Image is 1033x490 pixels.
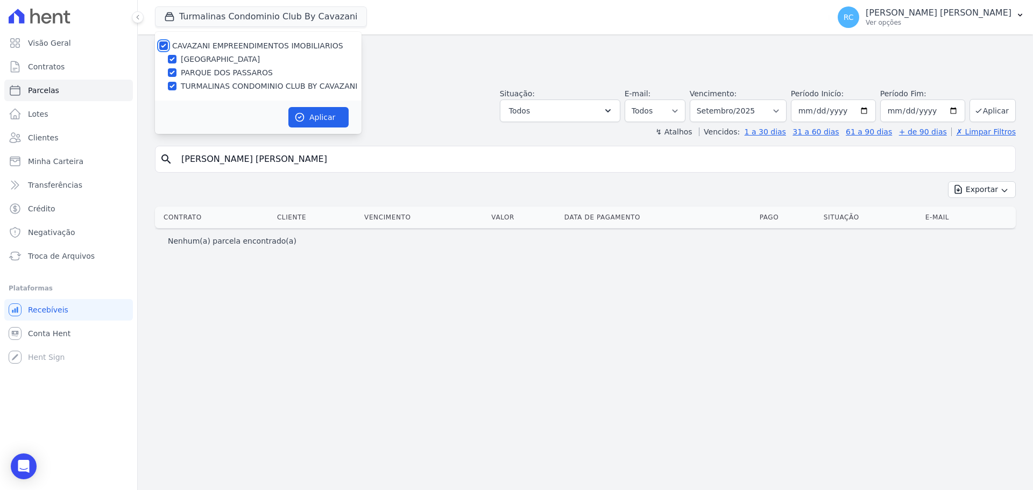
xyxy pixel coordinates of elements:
button: Aplicar [288,107,349,127]
a: Troca de Arquivos [4,245,133,267]
th: E-mail [921,207,996,228]
a: 1 a 30 dias [745,127,786,136]
label: TURMALINAS CONDOMINIO CLUB BY CAVAZANI [181,81,357,92]
span: Crédito [28,203,55,214]
span: Transferências [28,180,82,190]
button: Aplicar [970,99,1016,122]
span: Recebíveis [28,304,68,315]
label: E-mail: [625,89,651,98]
label: Vencidos: [699,127,740,136]
a: Contratos [4,56,133,77]
span: Troca de Arquivos [28,251,95,261]
a: Clientes [4,127,133,148]
i: search [160,153,173,166]
a: Lotes [4,103,133,125]
label: Situação: [500,89,535,98]
span: Minha Carteira [28,156,83,167]
th: Data de Pagamento [560,207,755,228]
a: Minha Carteira [4,151,133,172]
a: 61 a 90 dias [846,127,892,136]
label: Período Fim: [880,88,965,100]
label: Vencimento: [690,89,737,98]
th: Cliente [273,207,360,228]
label: PARQUE DOS PASSAROS [181,67,273,79]
span: Conta Hent [28,328,70,339]
label: CAVAZANI EMPREENDIMENTOS IMOBILIARIOS [172,41,343,50]
button: Todos [500,100,620,122]
div: Plataformas [9,282,129,295]
span: RC [844,13,854,21]
h2: Parcelas [155,43,1016,62]
a: Conta Hent [4,323,133,344]
a: Negativação [4,222,133,243]
span: Visão Geral [28,38,71,48]
div: Open Intercom Messenger [11,453,37,479]
button: Exportar [948,181,1016,198]
a: Visão Geral [4,32,133,54]
a: ✗ Limpar Filtros [951,127,1016,136]
a: Crédito [4,198,133,219]
span: Clientes [28,132,58,143]
a: 31 a 60 dias [793,127,839,136]
th: Contrato [155,207,273,228]
p: [PERSON_NAME] [PERSON_NAME] [866,8,1011,18]
th: Vencimento [360,207,487,228]
p: Ver opções [866,18,1011,27]
span: Parcelas [28,85,59,96]
input: Buscar por nome do lote ou do cliente [175,148,1011,170]
th: Valor [487,207,560,228]
a: Transferências [4,174,133,196]
label: Período Inicío: [791,89,844,98]
button: Turmalinas Condominio Club By Cavazani [155,6,367,27]
a: + de 90 dias [899,127,947,136]
th: Situação [819,207,921,228]
label: [GEOGRAPHIC_DATA] [181,54,260,65]
a: Parcelas [4,80,133,101]
span: Negativação [28,227,75,238]
span: Todos [509,104,530,117]
a: Recebíveis [4,299,133,321]
span: Contratos [28,61,65,72]
label: ↯ Atalhos [655,127,692,136]
p: Nenhum(a) parcela encontrado(a) [168,236,296,246]
th: Pago [755,207,819,228]
span: Lotes [28,109,48,119]
button: RC [PERSON_NAME] [PERSON_NAME] Ver opções [829,2,1033,32]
